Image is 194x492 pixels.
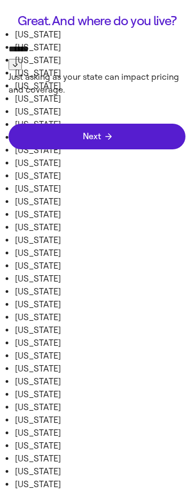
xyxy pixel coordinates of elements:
li: [US_STATE] [15,478,143,491]
li: [US_STATE] [15,414,143,427]
li: [US_STATE] [15,144,143,157]
li: [US_STATE] [15,183,143,195]
li: [US_STATE] [15,67,143,80]
li: [US_STATE] [15,41,143,54]
li: [US_STATE] [15,208,143,221]
li: [US_STATE] [15,170,143,183]
li: [US_STATE] [15,427,143,440]
li: [US_STATE] [15,118,143,131]
span: Next [83,132,112,141]
li: [US_STATE] [15,401,143,414]
li: [US_STATE] [15,234,143,247]
li: [US_STATE] [15,452,143,465]
li: [US_STATE] [15,195,143,208]
li: [US_STATE] [15,324,143,337]
li: [US_STATE] [15,247,143,260]
li: [US_STATE] [15,80,143,93]
li: [US_STATE] [15,105,143,118]
li: [US_STATE] [15,298,143,311]
li: [US_STATE] [15,285,143,298]
li: [US_STATE] [15,375,143,388]
li: [US_STATE] [15,54,143,67]
li: [US_STATE] [15,440,143,452]
h1: Great. And where do you live? [9,13,185,29]
li: [US_STATE] [15,388,143,401]
li: [US_STATE] [15,221,143,234]
button: Next [9,124,185,149]
li: [US_STATE] [15,362,143,375]
li: [US_STATE] [15,273,143,285]
li: [US_STATE] [15,350,143,362]
li: [US_STATE] [15,311,143,324]
li: [US_STATE] [15,337,143,350]
li: [US_STATE] [15,260,143,273]
li: [US_STATE] [15,28,143,41]
li: [US_STATE] [15,93,143,105]
li: [US_STATE] [15,157,143,170]
li: [US_STATE] [15,465,143,478]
